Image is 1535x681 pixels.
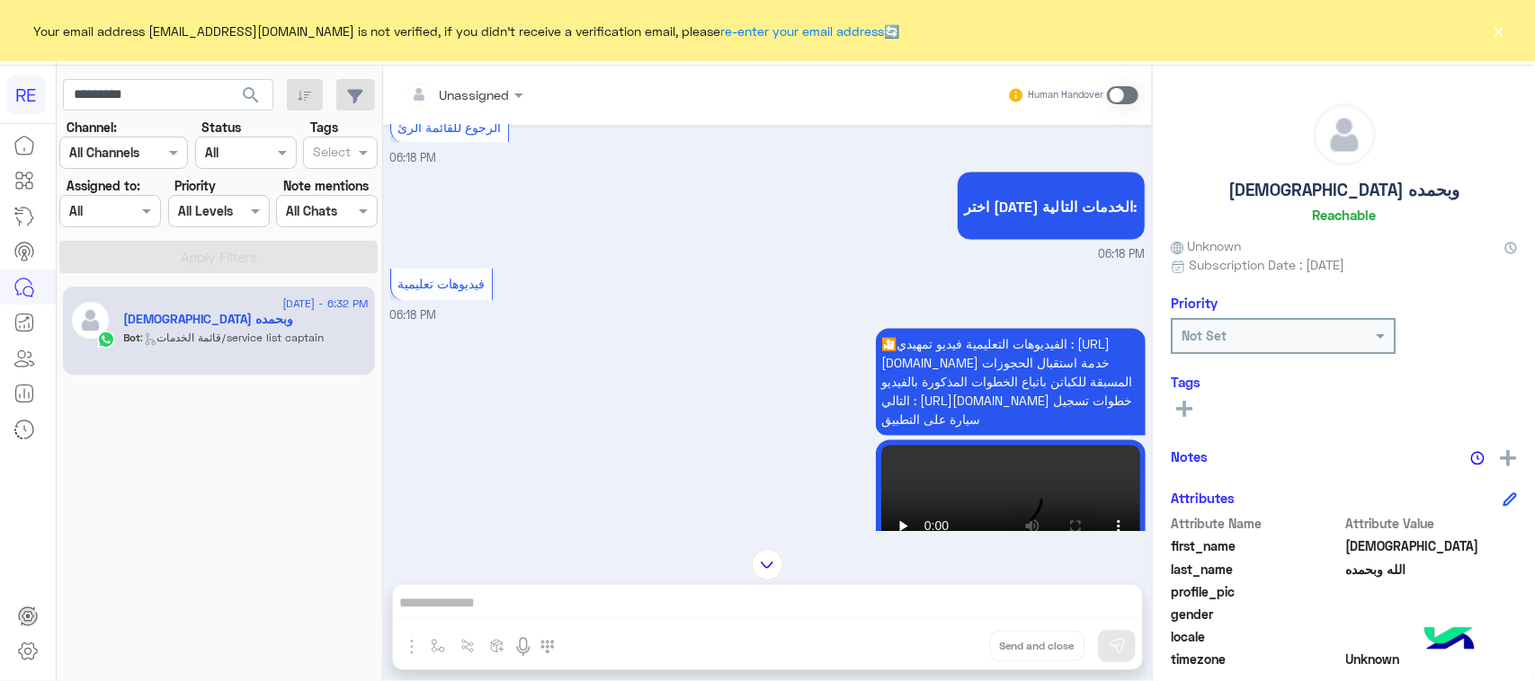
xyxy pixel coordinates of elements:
[390,151,437,164] span: 06:18 PM
[990,631,1084,661] button: Send and close
[1171,582,1343,601] span: profile_pic
[67,176,140,195] label: Assigned to:
[1346,627,1518,646] span: null
[1171,374,1517,390] h6: Tags
[397,277,485,292] span: فيديوهات تعليمية
[1099,247,1146,264] span: 06:18 PM
[1314,104,1375,165] img: defaultAdmin.png
[721,23,885,39] a: re-enter your email address
[1171,536,1343,555] span: first_name
[283,176,369,195] label: Note mentions
[882,337,1133,428] span: 🎦الفيديوهات التعليمية فيديو تمهيدي : [URL][DOMAIN_NAME] خدمة استقبال الحجوزات المسبقة للكباتن بات...
[59,241,378,273] button: Apply Filters
[1418,609,1481,672] img: hulul-logo.png
[34,22,900,40] span: Your email address [EMAIL_ADDRESS][DOMAIN_NAME] is not verified, if you didn't receive a verifica...
[310,142,351,165] div: Select
[1346,536,1518,555] span: سبحان
[1470,451,1485,465] img: notes
[141,331,325,344] span: : قائمة الخدمات/service list captain
[1346,650,1518,668] span: Unknown
[1346,514,1518,533] span: Attribute Value
[70,300,111,340] img: defaultAdmin.png
[7,75,46,114] div: RE
[1312,207,1376,223] h6: Reachable
[97,331,115,349] img: WhatsApp
[174,176,216,195] label: Priority
[1171,295,1218,311] h6: Priority
[240,84,262,106] span: search
[1171,650,1343,668] span: timezone
[752,549,783,580] img: scroll
[282,296,368,312] span: [DATE] - 6:32 PM
[397,119,501,135] span: الرجوع للقائمة الرئ
[1171,560,1343,579] span: last_name
[1171,514,1343,533] span: Attribute Name
[1189,255,1344,274] span: Subscription Date : [DATE]
[229,79,273,118] button: search
[1346,605,1518,624] span: null
[1028,88,1103,102] small: Human Handover
[201,118,241,137] label: Status
[1171,448,1208,464] h6: Notes
[124,312,294,327] h5: سبحان الله وبحمده
[964,198,1138,215] span: اختر [DATE] الخدمات التالية:
[1171,627,1343,646] span: locale
[876,329,1146,436] p: 16/8/2025, 6:18 PM
[124,331,141,344] span: Bot
[1171,490,1235,506] h6: Attributes
[67,118,117,137] label: Channel:
[1346,560,1518,579] span: الله وبحمده
[1500,450,1516,466] img: add
[1490,22,1508,40] button: ×
[1228,180,1459,200] h5: [DEMOGRAPHIC_DATA] وبحمده
[390,309,437,323] span: 06:18 PM
[310,118,338,137] label: Tags
[1171,236,1241,255] span: Unknown
[1171,605,1343,624] span: gender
